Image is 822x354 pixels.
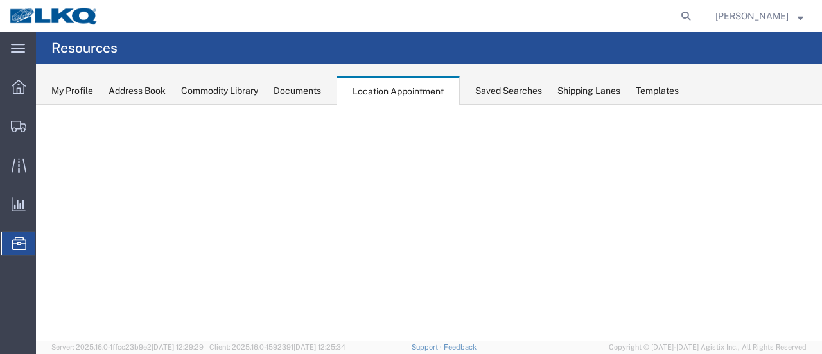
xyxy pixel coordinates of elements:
span: Client: 2025.16.0-1592391 [209,343,345,351]
span: Server: 2025.16.0-1ffcc23b9e2 [51,343,204,351]
span: Copyright © [DATE]-[DATE] Agistix Inc., All Rights Reserved [609,342,807,353]
span: Sopha Sam [715,9,789,23]
img: logo [9,6,99,26]
div: Shipping Lanes [557,84,620,98]
span: [DATE] 12:25:34 [293,343,345,351]
div: My Profile [51,84,93,98]
a: Support [412,343,444,351]
div: Templates [636,84,679,98]
div: Documents [274,84,321,98]
div: Address Book [109,84,166,98]
div: Saved Searches [475,84,542,98]
div: Location Appointment [337,76,460,105]
span: [DATE] 12:29:29 [152,343,204,351]
button: [PERSON_NAME] [715,8,804,24]
h4: Resources [51,32,118,64]
div: Commodity Library [181,84,258,98]
a: Feedback [444,343,477,351]
iframe: FS Legacy Container [36,105,822,341]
